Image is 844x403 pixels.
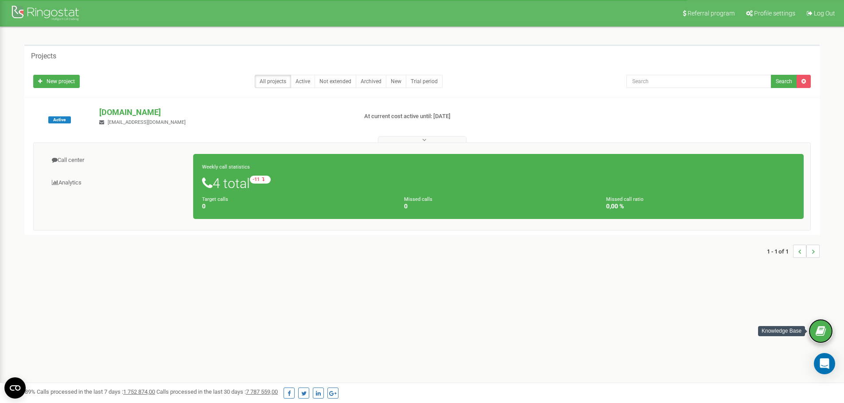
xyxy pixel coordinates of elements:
h5: Projects [31,52,56,60]
p: At current cost active until: [DATE] [364,112,548,121]
h4: 0 [404,203,593,210]
span: [EMAIL_ADDRESS][DOMAIN_NAME] [108,119,186,125]
nav: ... [767,236,820,267]
small: -11 [250,176,271,184]
span: Referral program [688,10,735,17]
div: Knowledge Base [758,326,805,336]
span: 1 - 1 of 1 [767,245,793,258]
span: Active [48,116,71,123]
a: Trial period [406,75,443,88]
p: [DOMAIN_NAME] [99,107,350,118]
a: Not extended [315,75,356,88]
a: New project [33,75,80,88]
h1: 4 total [202,176,795,191]
a: Call center [40,150,194,171]
u: 1 752 874,00 [123,388,155,395]
a: Active [291,75,315,88]
a: Analytics [40,172,194,194]
u: 7 787 559,00 [246,388,278,395]
h4: 0 [202,203,391,210]
small: Missed call ratio [606,196,643,202]
a: New [386,75,406,88]
button: Search [771,75,797,88]
span: Calls processed in the last 7 days : [37,388,155,395]
h4: 0,00 % [606,203,795,210]
span: Calls processed in the last 30 days : [156,388,278,395]
span: Log Out [814,10,835,17]
small: Weekly call statistics [202,164,250,170]
span: Profile settings [754,10,795,17]
a: Archived [356,75,386,88]
a: All projects [255,75,291,88]
div: Open Intercom Messenger [814,353,835,374]
small: Missed calls [404,196,432,202]
small: Target calls [202,196,228,202]
input: Search [626,75,771,88]
button: Open CMP widget [4,377,26,399]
